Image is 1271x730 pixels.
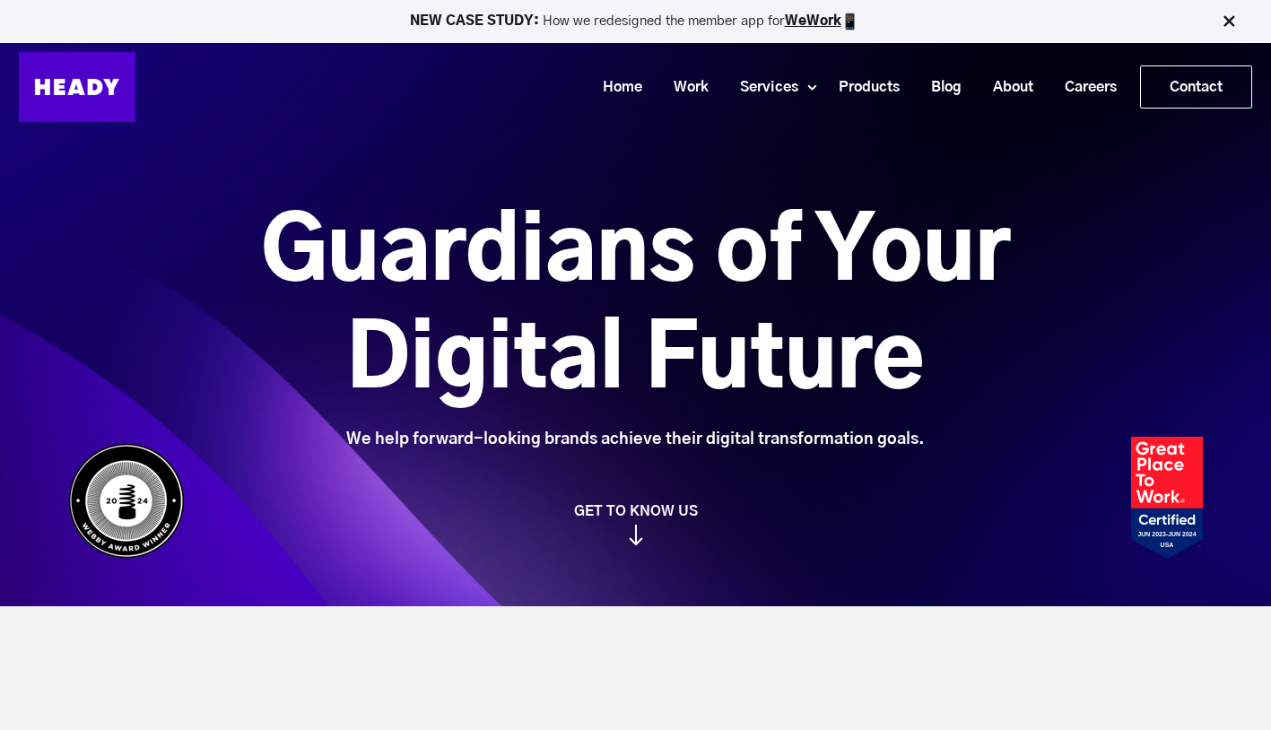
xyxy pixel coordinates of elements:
[841,13,859,30] img: app emoji
[816,71,909,104] a: Products
[1131,437,1203,559] img: Heady_2023_Certification_Badge
[785,14,841,28] a: WeWork
[8,13,1263,30] p: How we redesigned the member app for
[161,430,1110,449] div: We help forward-looking brands achieve their digital transformation goals.
[410,14,543,28] strong: NEW CASE STUDY:
[1042,71,1126,104] a: Careers
[1220,13,1238,30] img: Close Bar
[153,65,1252,109] div: Navigation Menu
[718,71,807,104] a: Services
[59,502,1212,545] a: GET TO KNOW US
[909,71,971,104] a: Blog
[629,525,643,545] img: arrow_down
[19,52,135,122] img: Heady_Logo_Web-01 (1)
[161,200,1110,415] h1: Guardians of Your Digital Future
[651,71,718,104] a: Work
[971,71,1042,104] a: About
[68,443,185,559] img: Heady_WebbyAward_Winner-4
[580,71,651,104] a: Home
[1141,66,1251,108] a: Contact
